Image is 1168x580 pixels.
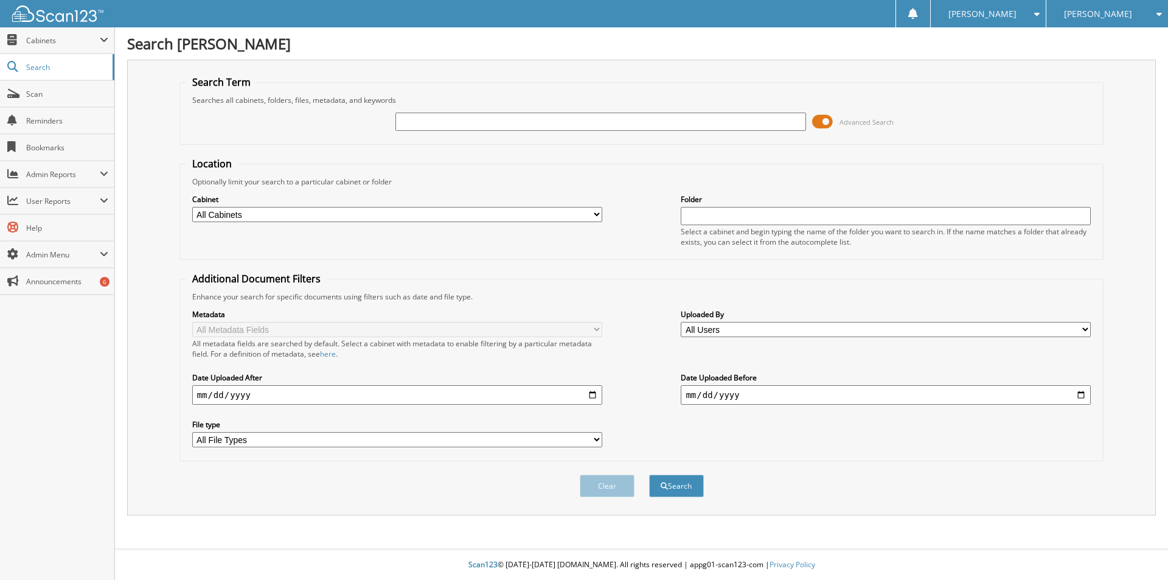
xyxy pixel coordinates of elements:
legend: Search Term [186,75,257,89]
span: Cabinets [26,35,100,46]
div: Optionally limit your search to a particular cabinet or folder [186,176,1097,187]
span: Help [26,223,108,233]
legend: Location [186,157,238,170]
label: Date Uploaded Before [681,372,1091,383]
h1: Search [PERSON_NAME] [127,33,1156,54]
label: Folder [681,194,1091,204]
span: Search [26,62,106,72]
button: Search [649,475,704,497]
img: scan123-logo-white.svg [12,5,103,22]
span: Reminders [26,116,108,126]
span: Scan [26,89,108,99]
label: File type [192,419,602,430]
div: 6 [100,277,109,287]
div: Searches all cabinets, folders, files, metadata, and keywords [186,95,1097,105]
legend: Additional Document Filters [186,272,327,285]
span: Admin Reports [26,169,100,180]
div: Enhance your search for specific documents using filters such as date and file type. [186,292,1097,302]
a: here [320,349,336,359]
div: Select a cabinet and begin typing the name of the folder you want to search in. If the name match... [681,226,1091,247]
label: Cabinet [192,194,602,204]
span: [PERSON_NAME] [1064,10,1132,18]
label: Uploaded By [681,309,1091,320]
div: © [DATE]-[DATE] [DOMAIN_NAME]. All rights reserved | appg01-scan123-com | [115,550,1168,580]
label: Date Uploaded After [192,372,602,383]
span: Admin Menu [26,250,100,260]
input: end [681,385,1091,405]
input: start [192,385,602,405]
span: Advanced Search [839,117,894,127]
span: Scan123 [468,559,498,570]
label: Metadata [192,309,602,320]
span: Bookmarks [26,142,108,153]
button: Clear [580,475,634,497]
div: All metadata fields are searched by default. Select a cabinet with metadata to enable filtering b... [192,338,602,359]
span: [PERSON_NAME] [948,10,1017,18]
span: User Reports [26,196,100,206]
span: Announcements [26,276,108,287]
a: Privacy Policy [770,559,815,570]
